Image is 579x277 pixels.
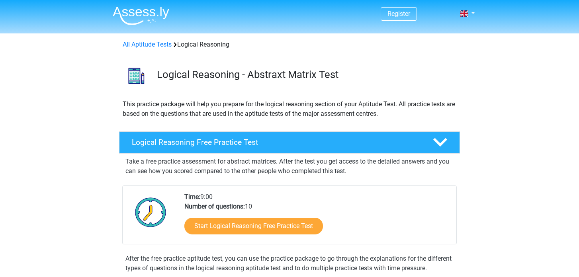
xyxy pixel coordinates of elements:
[119,59,153,93] img: logical reasoning
[157,68,454,81] h3: Logical Reasoning - Abstraxt Matrix Test
[116,131,463,154] a: Logical Reasoning Free Practice Test
[132,138,420,147] h4: Logical Reasoning Free Practice Test
[387,10,410,18] a: Register
[131,192,171,232] img: Clock
[184,218,323,234] a: Start Logical Reasoning Free Practice Test
[123,99,456,119] p: This practice package will help you prepare for the logical reasoning section of your Aptitude Te...
[123,41,172,48] a: All Aptitude Tests
[184,193,200,201] b: Time:
[113,6,169,25] img: Assessly
[184,203,245,210] b: Number of questions:
[119,40,460,49] div: Logical Reasoning
[178,192,456,244] div: 9:00 10
[125,157,454,176] p: Take a free practice assessment for abstract matrices. After the test you get access to the detai...
[122,254,457,273] div: After the free practice aptitude test, you can use the practice package to go through the explana...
